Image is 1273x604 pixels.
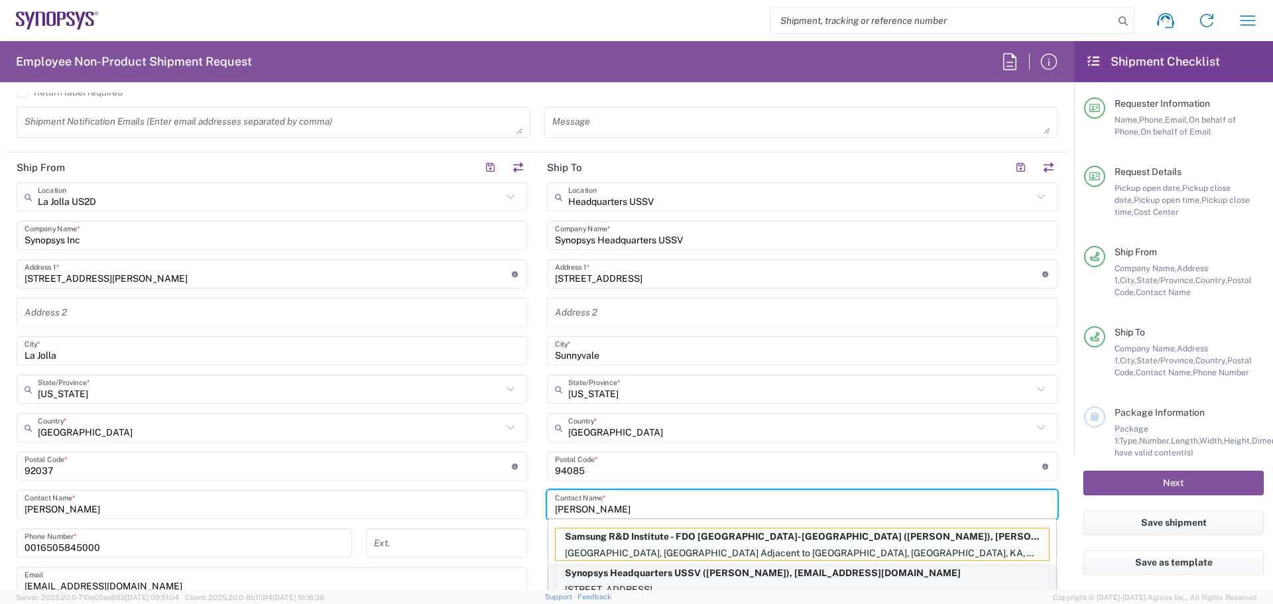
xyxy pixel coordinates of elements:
button: Next [1083,471,1264,495]
span: Type, [1119,436,1139,446]
span: Server: 2025.20.0-710e05ee653 [16,593,179,601]
span: Ship From [1115,247,1157,257]
span: Company Name, [1115,343,1177,353]
span: Number, [1139,436,1171,446]
h2: Ship To [547,161,582,174]
span: Length, [1171,436,1199,446]
a: Support [545,593,578,601]
span: [DATE] 10:16:38 [273,593,324,601]
span: Request Details [1115,166,1182,177]
span: Height, [1224,436,1252,446]
button: Save as template [1083,550,1264,575]
span: Company Name, [1115,263,1177,273]
span: Email, [1165,115,1189,125]
p: [GEOGRAPHIC_DATA], [GEOGRAPHIC_DATA] Adjacent to [GEOGRAPHIC_DATA], [GEOGRAPHIC_DATA], KA, 560 04... [556,545,1049,562]
h2: Ship From [17,161,65,174]
span: Client: 2025.20.0-8b113f4 [185,593,324,601]
span: Name, [1115,115,1139,125]
a: Feedback [577,593,611,601]
span: Contact Name, [1136,367,1193,377]
button: Save shipment [1083,511,1264,535]
span: City, [1120,355,1136,365]
p: [STREET_ADDRESS] [556,581,1049,598]
h2: Employee Non-Product Shipment Request [16,54,252,70]
span: Phone, [1139,115,1165,125]
span: Package 1: [1115,424,1148,446]
span: City, [1120,275,1136,285]
span: Copyright © [DATE]-[DATE] Agistix Inc., All Rights Reserved [1053,591,1257,603]
span: Cost Center [1134,207,1179,217]
span: Pickup open date, [1115,183,1182,193]
span: Ship To [1115,327,1145,337]
span: Requester Information [1115,98,1210,109]
span: On behalf of Email [1140,127,1211,137]
span: Width, [1199,436,1224,446]
span: State/Province, [1136,355,1195,365]
span: State/Province, [1136,275,1195,285]
p: Samsung R&D Institute - FDO India-Bangalore (Balajee Sowrirajan), s.balajee@samsung.com [556,528,1049,545]
input: Shipment, tracking or reference number [770,8,1114,33]
span: Country, [1195,355,1227,365]
p: Synopsys Headquarters USSV (Rajkumar Methuku), rmethuku@synopsys.com [556,565,1049,581]
span: [DATE] 09:51:04 [125,593,179,601]
h2: Shipment Checklist [1086,54,1220,70]
span: Contact Name [1136,287,1191,297]
span: Package Information [1115,407,1205,418]
span: Country, [1195,275,1227,285]
span: Pickup open time, [1134,195,1201,205]
span: Phone Number [1193,367,1249,377]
